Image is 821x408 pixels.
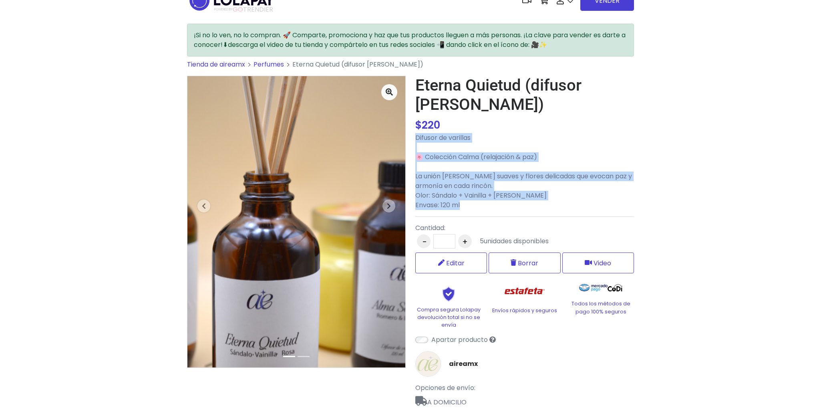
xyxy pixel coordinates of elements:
[562,252,634,273] button: Video
[480,236,484,246] span: 5
[518,258,538,268] span: Borrar
[567,300,634,315] p: Todos los métodos de pago 100% seguros
[498,280,551,303] img: Estafeta Logo
[415,117,634,133] div: $
[449,359,478,369] a: aireamx
[579,280,608,296] img: Mercado Pago Logo
[415,252,487,273] a: Editar
[429,286,469,301] img: Shield
[608,280,622,296] img: Codi Logo
[187,76,405,368] img: medium_1759517226624.jpeg
[415,351,441,377] img: aireamx
[187,60,245,69] a: Tienda de aireamx
[415,133,634,210] p: Difusor de varillas 🌸 Colección Calma (relajación & paz) La unión [PERSON_NAME] suaves y flores d...
[431,335,488,345] label: Apartar producto
[187,60,634,76] nav: breadcrumb
[194,30,626,49] span: ¡Si no lo ven, no lo compran. 🚀 Comparte, promociona y haz que tus productos lleguen a más person...
[254,60,284,69] a: Perfumes
[292,60,423,69] span: Eterna Quietud (difusor [PERSON_NAME])
[594,258,611,268] span: Video
[489,252,560,273] button: Borrar
[415,76,634,114] h1: Eterna Quietud (difusor [PERSON_NAME])
[491,307,558,314] p: Envíos rápidos y seguros
[458,234,472,248] button: +
[446,258,465,268] span: Editar
[233,5,243,14] span: GO
[489,336,496,343] i: Sólo tú verás el producto listado en tu tienda pero podrás venderlo si compartes su enlace directo
[422,118,440,132] span: 220
[417,234,431,248] button: -
[415,223,549,233] p: Cantidad:
[415,383,475,392] span: Opciones de envío:
[415,306,482,329] p: Compra segura Lolapay devolución total si no se envía
[214,7,233,12] span: POWERED BY
[480,236,549,246] div: unidades disponibles
[214,6,273,13] span: TRENDIER
[415,393,634,407] span: A DOMICILIO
